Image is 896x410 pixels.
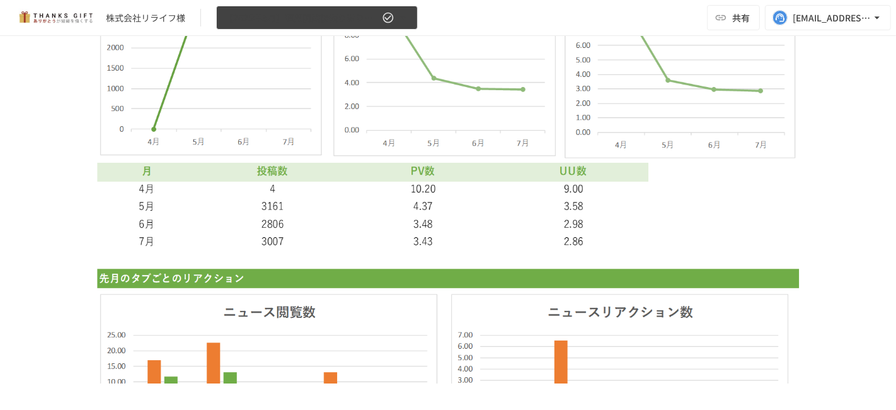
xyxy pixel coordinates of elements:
[707,5,760,30] button: 共有
[224,10,379,26] span: 【2025年8月】運用開始後振り返りミーティング
[216,6,418,30] button: 【2025年8月】運用開始後振り返りミーティング
[793,10,871,26] div: [EMAIL_ADDRESS][DOMAIN_NAME]
[732,11,750,25] span: 共有
[106,11,185,25] div: 株式会社リライフ様
[765,5,891,30] button: [EMAIL_ADDRESS][DOMAIN_NAME]
[15,8,96,28] img: mMP1OxWUAhQbsRWCurg7vIHe5HqDpP7qZo7fRoNLXQh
